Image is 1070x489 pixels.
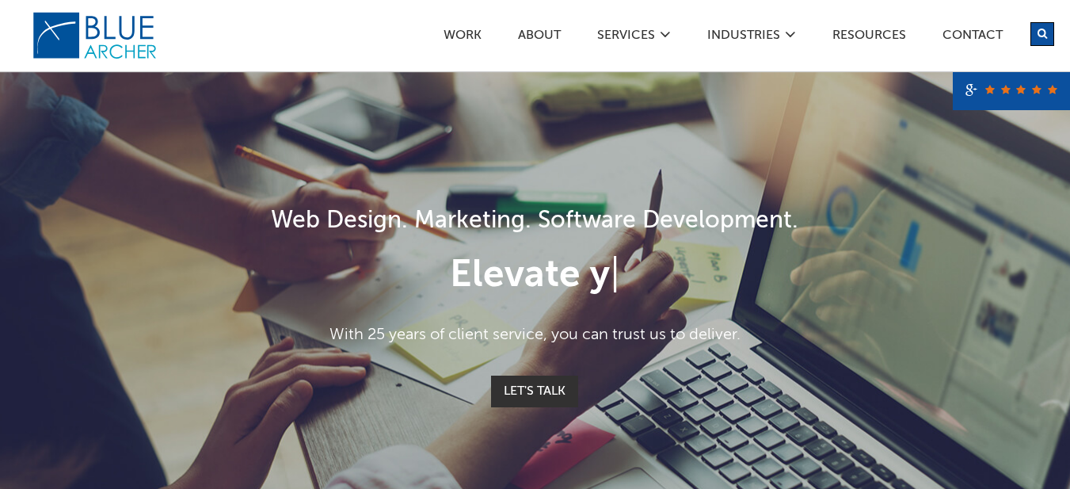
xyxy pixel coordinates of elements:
[118,204,951,239] h1: Web Design. Marketing. Software Development.
[942,29,1003,46] a: Contact
[706,29,781,46] a: Industries
[443,29,482,46] a: Work
[32,11,158,60] img: Blue Archer Logo
[832,29,907,46] a: Resources
[610,257,620,295] span: |
[596,29,656,46] a: SERVICES
[491,376,578,407] a: Let's Talk
[517,29,562,46] a: ABOUT
[450,257,610,295] span: Elevate y
[118,323,951,347] p: With 25 years of client service, you can trust us to deliver.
